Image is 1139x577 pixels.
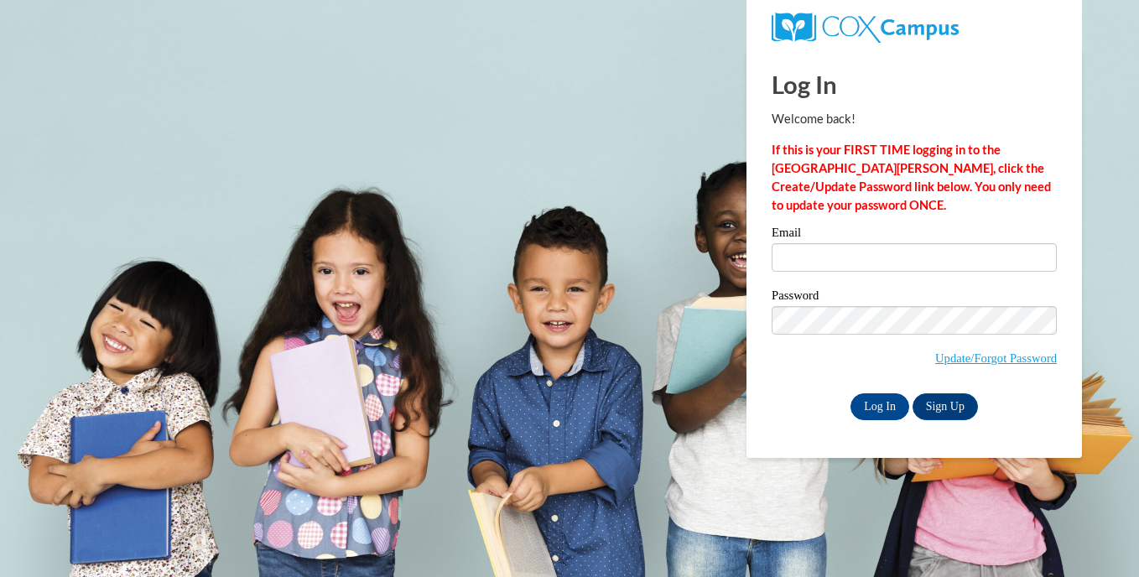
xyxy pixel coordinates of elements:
[772,67,1057,101] h1: Log In
[772,110,1057,128] p: Welcome back!
[772,19,959,34] a: COX Campus
[935,351,1057,365] a: Update/Forgot Password
[913,393,978,420] a: Sign Up
[772,289,1057,306] label: Password
[850,393,909,420] input: Log In
[772,143,1051,212] strong: If this is your FIRST TIME logging in to the [GEOGRAPHIC_DATA][PERSON_NAME], click the Create/Upd...
[772,226,1057,243] label: Email
[772,13,959,43] img: COX Campus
